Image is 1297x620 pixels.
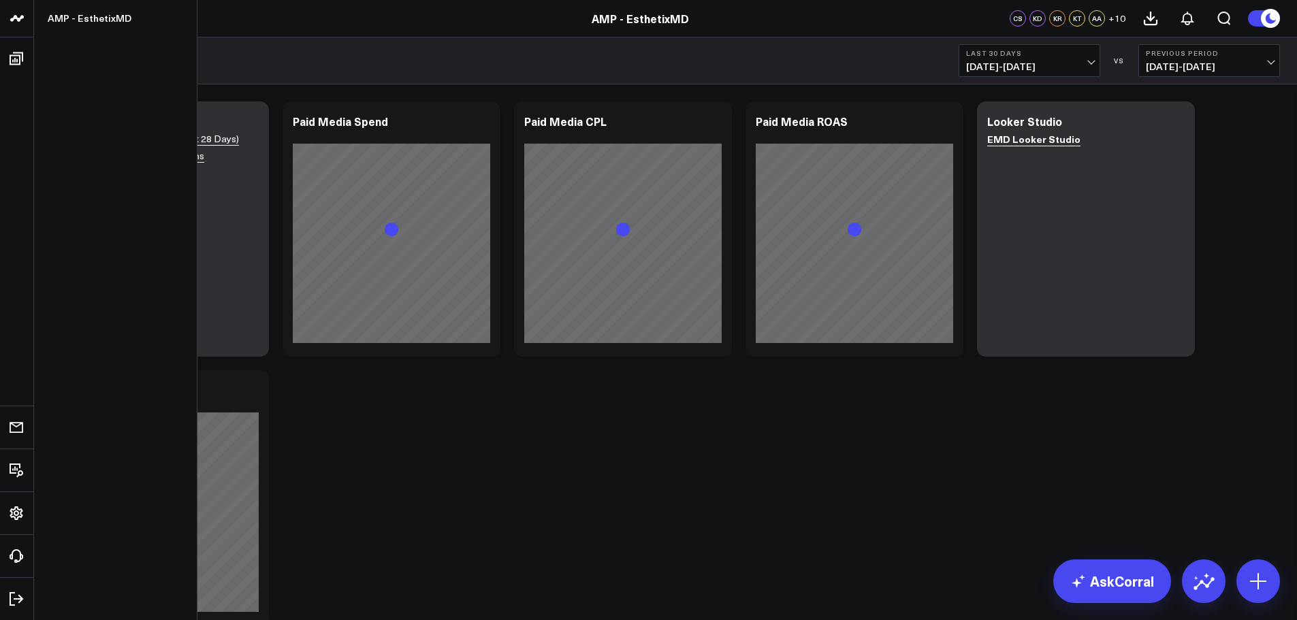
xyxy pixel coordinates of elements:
div: CS [1010,10,1026,27]
button: Previous Period[DATE]-[DATE] [1138,44,1280,77]
b: Previous Period [1146,49,1272,57]
div: KT [1069,10,1085,27]
button: Last 30 Days[DATE]-[DATE] [959,44,1100,77]
div: Paid Media Spend [293,114,388,129]
button: +10 [1108,10,1125,27]
div: KD [1029,10,1046,27]
div: AA [1089,10,1105,27]
div: VS [1107,56,1132,65]
span: [DATE] - [DATE] [966,61,1093,72]
b: EMD Looker Studio [987,132,1080,146]
span: + 10 [1108,14,1125,23]
b: Last 30 Days [966,49,1093,57]
div: Looker Studio [987,114,1062,129]
a: AskCorral [1053,559,1171,603]
a: AMP - EsthetixMD [592,11,689,26]
div: Paid Media ROAS [756,114,848,129]
span: [DATE] - [DATE] [1146,61,1272,72]
a: EMD Looker Studio [987,133,1080,146]
div: KR [1049,10,1066,27]
div: Paid Media CPL [524,114,607,129]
